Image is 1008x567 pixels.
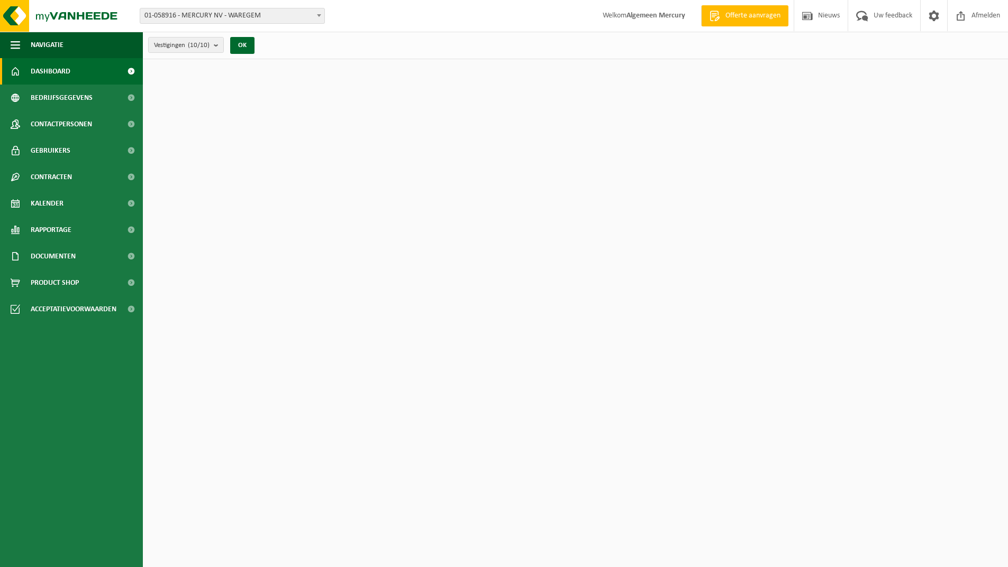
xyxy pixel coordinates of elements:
[31,296,116,322] span: Acceptatievoorwaarden
[140,8,325,24] span: 01-058916 - MERCURY NV - WAREGEM
[31,137,70,164] span: Gebruikers
[701,5,788,26] a: Offerte aanvragen
[31,85,93,111] span: Bedrijfsgegevens
[31,217,71,243] span: Rapportage
[31,32,63,58] span: Navigatie
[188,42,210,49] count: (10/10)
[31,164,72,190] span: Contracten
[31,58,70,85] span: Dashboard
[31,269,79,296] span: Product Shop
[31,243,76,269] span: Documenten
[626,12,685,20] strong: Algemeen Mercury
[230,37,255,54] button: OK
[140,8,324,23] span: 01-058916 - MERCURY NV - WAREGEM
[31,111,92,137] span: Contactpersonen
[31,190,63,217] span: Kalender
[148,37,224,53] button: Vestigingen(10/10)
[154,38,210,53] span: Vestigingen
[723,11,783,21] span: Offerte aanvragen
